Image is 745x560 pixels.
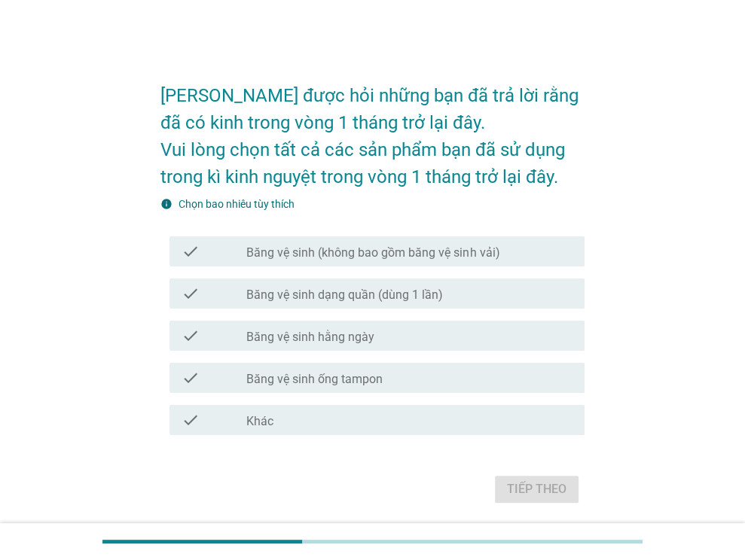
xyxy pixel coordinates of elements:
label: Băng vệ sinh (không bao gồm băng vệ sinh vải) [246,245,499,260]
label: Băng vệ sinh hằng ngày [246,330,374,345]
i: check [182,369,200,387]
i: check [182,327,200,345]
i: check [182,242,200,260]
label: Băng vệ sinh dạng quần (dùng 1 lần) [246,288,443,303]
i: check [182,411,200,429]
h2: [PERSON_NAME] được hỏi những bạn đã trả lời rằng đã có kinh trong vòng 1 tháng trở lại đây. Vui l... [160,67,585,190]
label: Khác [246,414,273,429]
i: check [182,285,200,303]
label: Băng vệ sinh ống tampon [246,372,383,387]
label: Chọn bao nhiêu tùy thích [179,198,295,210]
i: info [160,198,173,210]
